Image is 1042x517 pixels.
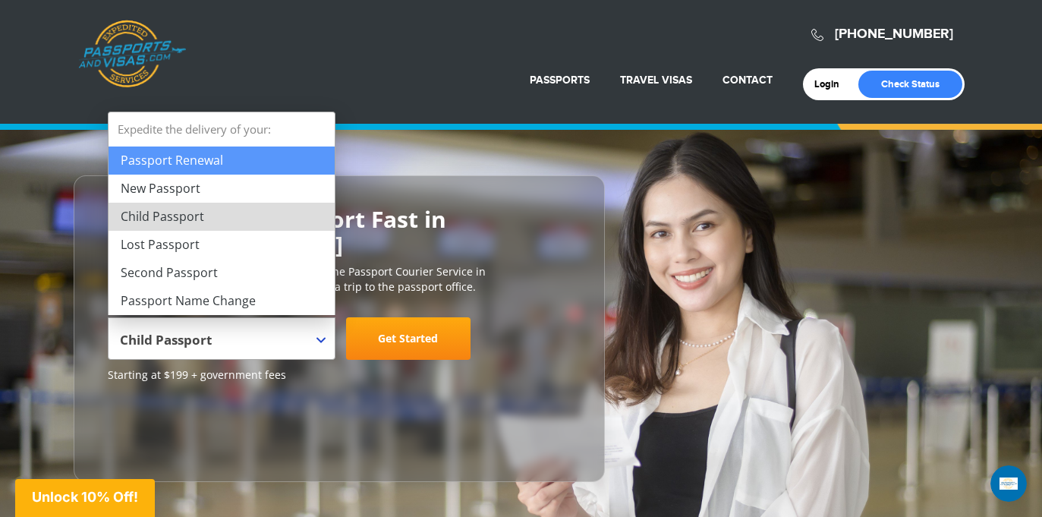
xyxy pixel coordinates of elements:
iframe: Customer reviews powered by Trustpilot [108,390,222,466]
p: [DOMAIN_NAME] is the #1 most trusted online Passport Courier Service in [GEOGRAPHIC_DATA]. We sav... [108,264,571,295]
strong: Expedite the delivery of your: [109,112,335,147]
a: Get Started [346,317,471,360]
span: Unlock 10% Off! [32,489,138,505]
li: Child Passport [109,203,335,231]
li: New Passport [109,175,335,203]
div: Unlock 10% Off! [15,479,155,517]
a: Login [814,78,850,90]
li: Lost Passport [109,231,335,259]
iframe: Intercom live chat [990,465,1027,502]
span: Child Passport [108,317,335,360]
a: Contact [722,74,773,87]
a: Check Status [858,71,962,98]
li: Passport Name Change [109,287,335,315]
li: Second Passport [109,259,335,287]
span: Child Passport [120,323,320,366]
li: Passport Renewal [109,147,335,175]
h2: Get Your U.S. Passport Fast in [GEOGRAPHIC_DATA] [108,206,571,257]
a: [PHONE_NUMBER] [835,26,953,43]
li: Expedite the delivery of your: [109,112,335,315]
a: Travel Visas [620,74,692,87]
span: Starting at $199 + government fees [108,367,571,383]
a: Passports [530,74,590,87]
a: Passports & [DOMAIN_NAME] [78,20,186,88]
